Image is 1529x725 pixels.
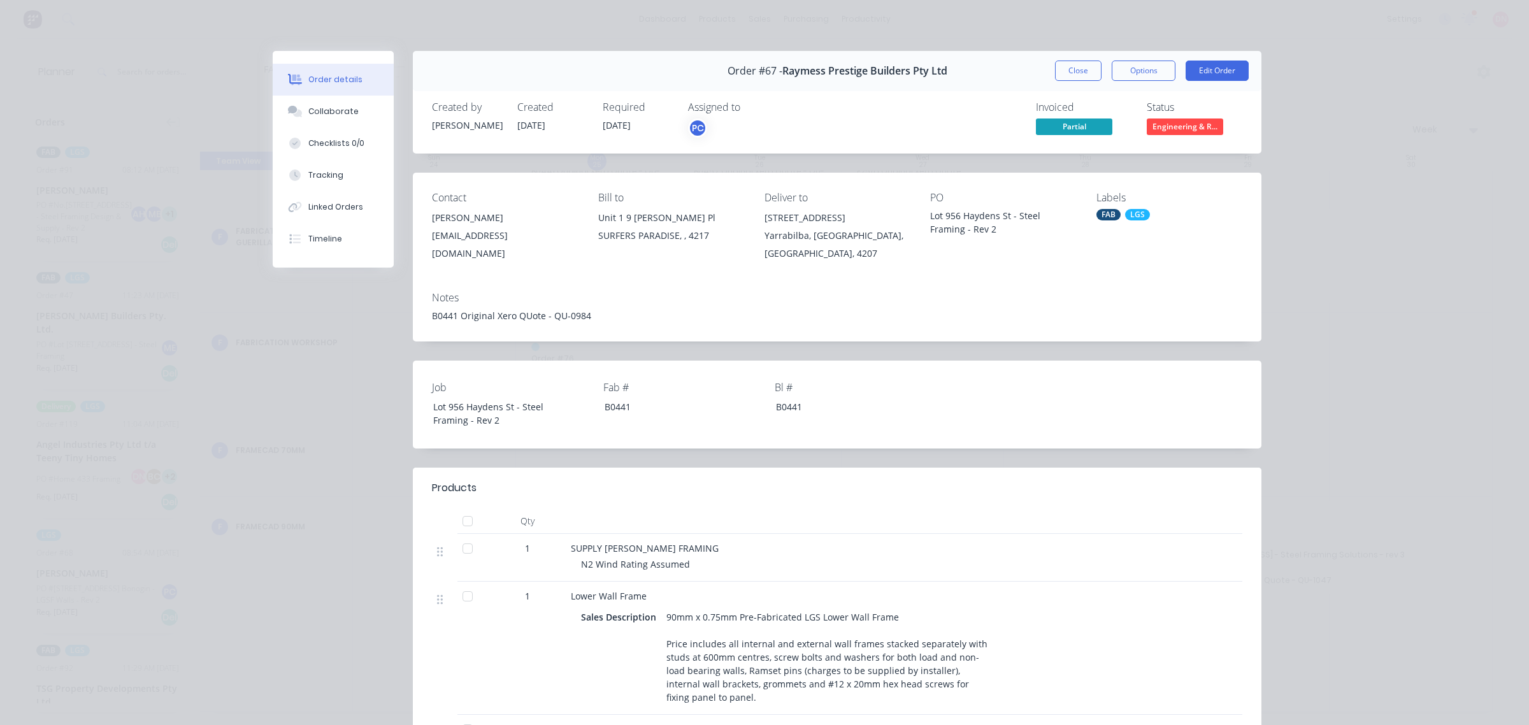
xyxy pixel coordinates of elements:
span: SUPPLY [PERSON_NAME] FRAMING [571,542,719,554]
div: Invoiced [1036,101,1131,113]
label: Bl # [775,380,934,395]
div: B0441 [766,398,925,416]
button: Linked Orders [273,191,394,223]
span: [DATE] [603,119,631,131]
button: PC [688,118,707,138]
button: Collaborate [273,96,394,127]
div: Assigned to [688,101,815,113]
div: [STREET_ADDRESS]Yarrabilba, [GEOGRAPHIC_DATA], [GEOGRAPHIC_DATA], 4207 [764,209,910,262]
button: Checklists 0/0 [273,127,394,159]
span: [DATE] [517,119,545,131]
button: Order details [273,64,394,96]
div: 90mm x 0.75mm Pre-Fabricated LGS Lower Wall Frame Price includes all internal and external wall f... [661,608,996,707]
span: Engineering & R... [1147,118,1223,134]
div: Sales Description [581,608,661,626]
div: Unit 1 9 [PERSON_NAME] Pl [598,209,744,227]
button: Options [1112,61,1175,81]
div: Linked Orders [308,201,363,213]
button: Engineering & R... [1147,118,1223,138]
div: Timeline [308,233,342,245]
div: Created [517,101,587,113]
div: Created by [432,101,502,113]
button: Timeline [273,223,394,255]
span: Raymess Prestige Builders Pty Ltd [782,65,947,77]
div: Qty [489,508,566,534]
div: SURFERS PARADISE, , 4217 [598,227,744,245]
div: B0441 Original Xero QUote - QU-0984 [432,309,1242,322]
span: 1 [525,589,530,603]
label: Fab # [603,380,763,395]
div: Required [603,101,673,113]
div: Lot 956 Haydens St - Steel Framing - Rev 2 [423,398,582,429]
div: Unit 1 9 [PERSON_NAME] PlSURFERS PARADISE, , 4217 [598,209,744,250]
div: FAB [1096,209,1121,220]
div: PO [930,192,1076,204]
div: Notes [432,292,1242,304]
div: Status [1147,101,1242,113]
label: Job [432,380,591,395]
div: Lot 956 Haydens St - Steel Framing - Rev 2 [930,209,1076,236]
span: Order #67 - [728,65,782,77]
div: [PERSON_NAME][EMAIL_ADDRESS][DOMAIN_NAME] [432,209,578,262]
span: 1 [525,542,530,555]
div: [STREET_ADDRESS] [764,209,910,227]
div: [PERSON_NAME] [432,209,578,227]
div: Bill to [598,192,744,204]
button: Tracking [273,159,394,191]
div: Yarrabilba, [GEOGRAPHIC_DATA], [GEOGRAPHIC_DATA], 4207 [764,227,910,262]
button: Edit Order [1186,61,1249,81]
div: [PERSON_NAME] [432,118,502,132]
span: N2 Wind Rating Assumed [581,558,690,570]
div: Products [432,480,477,496]
span: Lower Wall Frame [571,590,647,602]
div: LGS [1125,209,1150,220]
div: [EMAIL_ADDRESS][DOMAIN_NAME] [432,227,578,262]
div: Collaborate [308,106,359,117]
div: B0441 [594,398,754,416]
button: Close [1055,61,1102,81]
div: Checklists 0/0 [308,138,364,149]
div: Deliver to [764,192,910,204]
div: Contact [432,192,578,204]
div: Order details [308,74,363,85]
div: Tracking [308,169,343,181]
span: Partial [1036,118,1112,134]
div: Labels [1096,192,1242,204]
